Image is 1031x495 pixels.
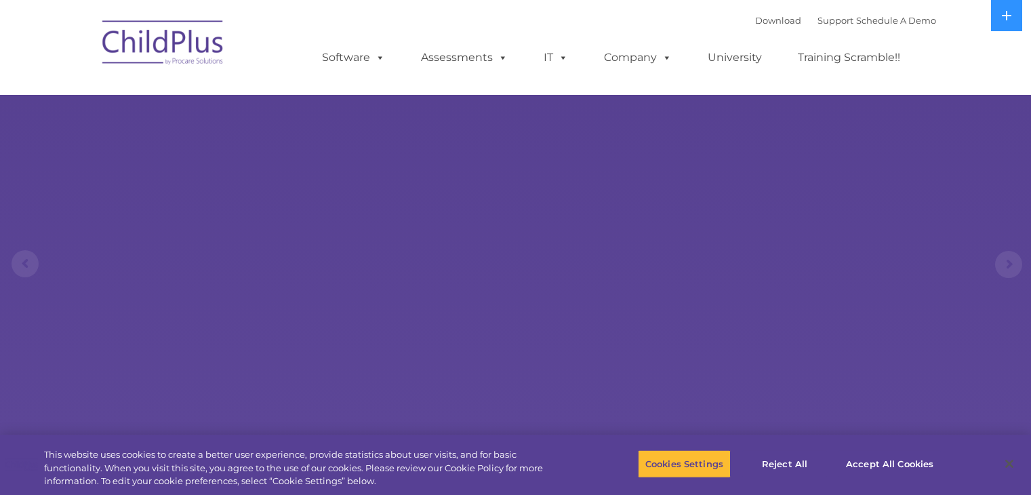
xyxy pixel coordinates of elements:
a: Schedule A Demo [856,15,936,26]
a: Support [817,15,853,26]
div: This website uses cookies to create a better user experience, provide statistics about user visit... [44,448,567,488]
button: Reject All [742,450,827,478]
font: | [755,15,936,26]
a: Software [308,44,399,71]
a: IT [530,44,582,71]
img: ChildPlus by Procare Solutions [96,11,231,79]
a: Download [755,15,801,26]
a: Assessments [407,44,521,71]
button: Accept All Cookies [838,450,941,478]
button: Close [994,449,1024,479]
a: Company [590,44,685,71]
button: Cookies Settings [638,450,731,478]
a: University [694,44,775,71]
a: Training Scramble!! [784,44,914,71]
